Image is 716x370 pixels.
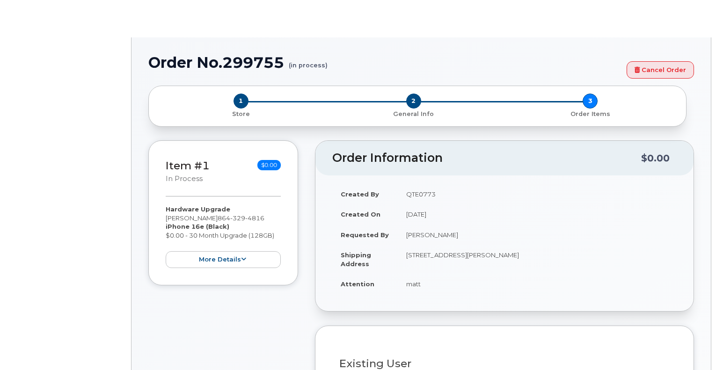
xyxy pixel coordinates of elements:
p: General Info [329,110,498,118]
strong: Requested By [341,231,389,239]
strong: Hardware Upgrade [166,205,230,213]
a: 2 General Info [325,109,502,118]
p: Store [160,110,321,118]
td: [STREET_ADDRESS][PERSON_NAME] [398,245,677,274]
td: [PERSON_NAME] [398,225,677,245]
strong: Created By [341,190,379,198]
strong: Created On [341,210,380,218]
strong: iPhone 16e (Black) [166,223,229,230]
span: 864 [218,214,264,222]
small: (in process) [289,54,328,69]
strong: Shipping Address [341,251,371,268]
span: 4816 [245,214,264,222]
span: 1 [234,94,248,109]
a: Item #1 [166,159,210,172]
span: 2 [406,94,421,109]
small: in process [166,174,203,183]
h1: Order No.299755 [148,54,622,71]
td: matt [398,274,677,294]
strong: Attention [341,280,374,288]
span: 329 [230,214,245,222]
td: [DATE] [398,204,677,225]
div: $0.00 [641,149,670,167]
td: QTE0773 [398,184,677,204]
h2: Order Information [332,152,641,165]
a: Cancel Order [627,61,694,79]
div: [PERSON_NAME] $0.00 - 30 Month Upgrade (128GB) [166,205,281,268]
button: more details [166,251,281,268]
a: 1 Store [156,109,325,118]
h3: Existing User [339,358,670,370]
span: $0.00 [257,160,281,170]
